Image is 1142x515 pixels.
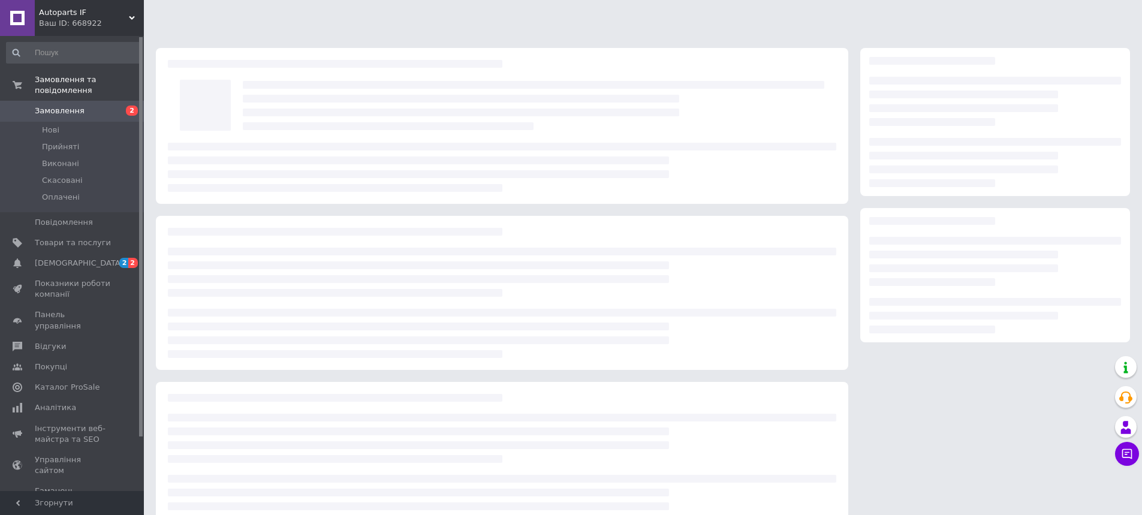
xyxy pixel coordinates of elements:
span: Повідомлення [35,217,93,228]
span: Оплачені [42,192,80,203]
div: Ваш ID: 668922 [39,18,144,29]
span: 2 [119,258,129,268]
span: Замовлення та повідомлення [35,74,144,96]
span: Аналітика [35,402,76,413]
span: Виконані [42,158,79,169]
span: Autoparts IF [39,7,129,18]
span: 2 [126,106,138,116]
span: Прийняті [42,141,79,152]
button: Чат з покупцем [1115,442,1139,466]
span: [DEMOGRAPHIC_DATA] [35,258,123,269]
span: Показники роботи компанії [35,278,111,300]
span: Інструменти веб-майстра та SEO [35,423,111,445]
span: Панель управління [35,309,111,331]
span: Скасовані [42,175,83,186]
span: 2 [128,258,138,268]
span: Товари та послуги [35,237,111,248]
input: Пошук [6,42,141,64]
span: Покупці [35,362,67,372]
span: Нові [42,125,59,135]
span: Каталог ProSale [35,382,100,393]
span: Гаманець компанії [35,486,111,507]
span: Відгуки [35,341,66,352]
span: Управління сайтом [35,454,111,476]
span: Замовлення [35,106,85,116]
